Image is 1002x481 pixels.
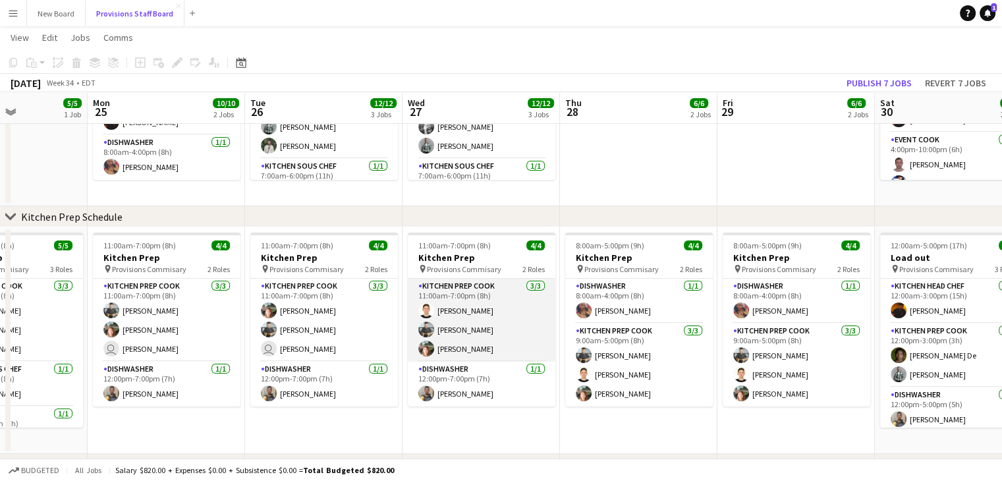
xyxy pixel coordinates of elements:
[565,97,582,109] span: Thu
[208,264,230,274] span: 2 Roles
[565,252,713,264] h3: Kitchen Prep
[721,104,733,119] span: 29
[723,279,870,324] app-card-role: Dishwasher1/18:00am-4:00pm (8h)[PERSON_NAME]
[93,252,240,264] h3: Kitchen Prep
[841,240,860,250] span: 4/4
[103,240,176,250] span: 11:00am-7:00pm (8h)
[64,109,81,119] div: 1 Job
[7,463,61,478] button: Budgeted
[303,465,394,475] span: Total Budgeted $820.00
[427,264,501,274] span: Provisions Commisary
[576,240,644,250] span: 8:00am-5:00pm (9h)
[115,465,394,475] div: Salary $820.00 + Expenses $0.00 + Subsistence $0.00 =
[733,240,802,250] span: 8:00am-5:00pm (9h)
[11,32,29,43] span: View
[269,264,344,274] span: Provisions Commisary
[91,104,110,119] span: 25
[250,233,398,407] app-job-card: 11:00am-7:00pm (8h)4/4Kitchen Prep Provisions Commisary2 RolesKitchen Prep Cook3/311:00am-7:00pm ...
[522,264,545,274] span: 2 Roles
[565,324,713,407] app-card-role: Kitchen Prep Cook3/39:00am-5:00pm (8h)[PERSON_NAME][PERSON_NAME][PERSON_NAME]
[70,32,90,43] span: Jobs
[991,3,997,12] span: 1
[250,97,265,109] span: Tue
[93,97,110,109] span: Mon
[891,240,967,250] span: 12:00am-5:00pm (17h)
[112,264,186,274] span: Provisions Commisary
[406,104,425,119] span: 27
[72,465,104,475] span: All jobs
[43,78,76,88] span: Week 34
[98,29,138,46] a: Comms
[408,252,555,264] h3: Kitchen Prep
[250,362,398,407] app-card-role: Dishwasher1/112:00pm-7:00pm (7h)[PERSON_NAME]
[371,109,396,119] div: 3 Jobs
[841,74,917,92] button: Publish 7 jobs
[899,264,974,274] span: Provisions Commisary
[27,1,86,26] button: New Board
[408,159,555,204] app-card-role: Kitchen Sous Chef1/17:00am-6:00pm (11h)
[250,252,398,264] h3: Kitchen Prep
[684,240,702,250] span: 4/4
[408,279,555,362] app-card-role: Kitchen Prep Cook3/311:00am-7:00pm (8h)[PERSON_NAME][PERSON_NAME][PERSON_NAME]
[369,240,387,250] span: 4/4
[723,252,870,264] h3: Kitchen Prep
[418,240,491,250] span: 11:00am-7:00pm (8h)
[42,32,57,43] span: Edit
[563,104,582,119] span: 28
[742,264,816,274] span: Provisions Commisary
[370,98,397,108] span: 12/12
[21,466,59,475] span: Budgeted
[980,5,995,21] a: 1
[63,98,82,108] span: 5/5
[21,458,83,471] div: FOH Schedule
[408,97,425,109] span: Wed
[213,98,239,108] span: 10/10
[723,97,733,109] span: Fri
[584,264,659,274] span: Provisions Commisary
[11,76,41,90] div: [DATE]
[408,233,555,407] app-job-card: 11:00am-7:00pm (8h)4/4Kitchen Prep Provisions Commisary2 RolesKitchen Prep Cook3/311:00am-7:00pm ...
[920,74,991,92] button: Revert 7 jobs
[211,240,230,250] span: 4/4
[54,240,72,250] span: 5/5
[103,32,133,43] span: Comms
[690,109,711,119] div: 2 Jobs
[37,29,63,46] a: Edit
[848,109,868,119] div: 2 Jobs
[365,264,387,274] span: 2 Roles
[408,362,555,407] app-card-role: Dishwasher1/112:00pm-7:00pm (7h)[PERSON_NAME]
[65,29,96,46] a: Jobs
[50,264,72,274] span: 3 Roles
[528,98,554,108] span: 12/12
[565,233,713,407] app-job-card: 8:00am-5:00pm (9h)4/4Kitchen Prep Provisions Commisary2 RolesDishwasher1/18:00am-4:00pm (8h)[PERS...
[82,78,96,88] div: EDT
[93,362,240,407] app-card-role: Dishwasher1/112:00pm-7:00pm (7h)[PERSON_NAME]
[723,324,870,407] app-card-role: Kitchen Prep Cook3/39:00am-5:00pm (8h)[PERSON_NAME][PERSON_NAME][PERSON_NAME]
[526,240,545,250] span: 4/4
[680,264,702,274] span: 2 Roles
[528,109,553,119] div: 3 Jobs
[880,97,895,109] span: Sat
[261,240,333,250] span: 11:00am-7:00pm (8h)
[723,233,870,407] app-job-card: 8:00am-5:00pm (9h)4/4Kitchen Prep Provisions Commisary2 RolesDishwasher1/18:00am-4:00pm (8h)[PERS...
[86,1,184,26] button: Provisions Staff Board
[837,264,860,274] span: 2 Roles
[250,279,398,362] app-card-role: Kitchen Prep Cook3/311:00am-7:00pm (8h)[PERSON_NAME][PERSON_NAME] [PERSON_NAME]
[248,104,265,119] span: 26
[5,29,34,46] a: View
[213,109,238,119] div: 2 Jobs
[93,279,240,362] app-card-role: Kitchen Prep Cook3/311:00am-7:00pm (8h)[PERSON_NAME][PERSON_NAME] [PERSON_NAME]
[565,279,713,324] app-card-role: Dishwasher1/18:00am-4:00pm (8h)[PERSON_NAME]
[878,104,895,119] span: 30
[93,233,240,407] app-job-card: 11:00am-7:00pm (8h)4/4Kitchen Prep Provisions Commisary2 RolesKitchen Prep Cook3/311:00am-7:00pm ...
[21,210,123,223] div: Kitchen Prep Schedule
[847,98,866,108] span: 6/6
[250,159,398,204] app-card-role: Kitchen Sous Chef1/17:00am-6:00pm (11h)
[690,98,708,108] span: 6/6
[93,135,240,180] app-card-role: Dishwasher1/18:00am-4:00pm (8h)[PERSON_NAME]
